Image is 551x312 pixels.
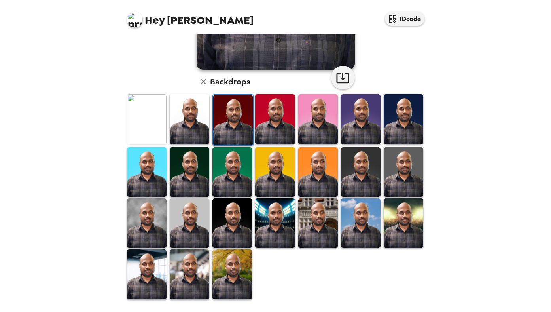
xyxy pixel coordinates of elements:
[210,75,250,88] h6: Backdrops
[127,12,143,28] img: profile pic
[127,8,254,26] span: [PERSON_NAME]
[145,13,165,27] span: Hey
[385,12,424,26] button: IDcode
[127,94,167,144] img: Original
